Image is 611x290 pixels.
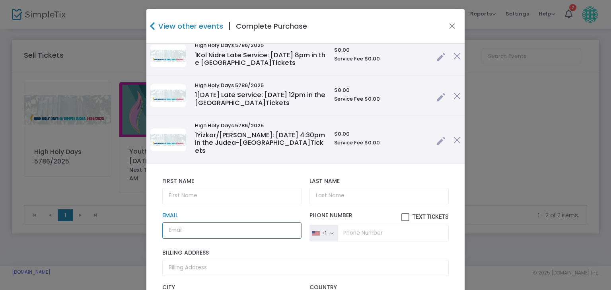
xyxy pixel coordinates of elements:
img: cross.png [453,92,461,99]
input: Email [162,222,302,239]
img: cross.png [453,53,461,60]
h6: High Holy Days 5786/2025 [195,42,326,49]
h6: High Holy Days 5786/2025 [195,123,326,129]
button: +1 [309,225,338,241]
h6: $0.00 [334,131,428,137]
img: 638930265004891067unnamed.jpg [150,84,186,107]
input: Billing Address [162,260,449,276]
input: Last Name [309,188,449,204]
input: Phone Number [338,225,449,241]
button: Close [447,21,457,31]
h6: Service Fee $0.00 [334,96,428,102]
h6: $0.00 [334,47,428,53]
img: 638930265004891067unnamed.jpg [150,128,186,151]
h4: View other events [156,21,223,31]
span: Tickets [195,138,323,155]
h4: Complete Purchase [236,21,307,31]
label: First Name [162,178,302,185]
img: 638930265004891067unnamed.jpg [150,45,186,67]
input: First Name [162,188,302,204]
span: Tickets [266,98,290,107]
h6: Service Fee $0.00 [334,140,428,146]
span: 1 [195,130,197,140]
span: [DATE] Late Service: [DATE] 12pm in the [GEOGRAPHIC_DATA] [195,90,325,107]
div: +1 [321,230,327,236]
span: 1 [195,51,197,60]
span: Tickets [272,58,296,67]
img: cross.png [453,136,461,144]
h6: Service Fee $0.00 [334,56,428,62]
span: 1 [195,90,197,99]
label: Last Name [309,178,449,185]
span: Text Tickets [413,214,449,220]
label: Phone Number [309,212,449,222]
span: | [223,19,236,33]
h6: $0.00 [334,87,428,93]
span: Kol Nidre Late Service: [DATE] 8pm in the [GEOGRAPHIC_DATA] [195,51,325,68]
span: Yizkor/[PERSON_NAME]: [DATE] 4:30pm in the Judea-[GEOGRAPHIC_DATA] [195,130,325,155]
label: Billing Address [162,249,449,257]
h6: High Holy Days 5786/2025 [195,82,326,89]
label: Email [162,212,302,219]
